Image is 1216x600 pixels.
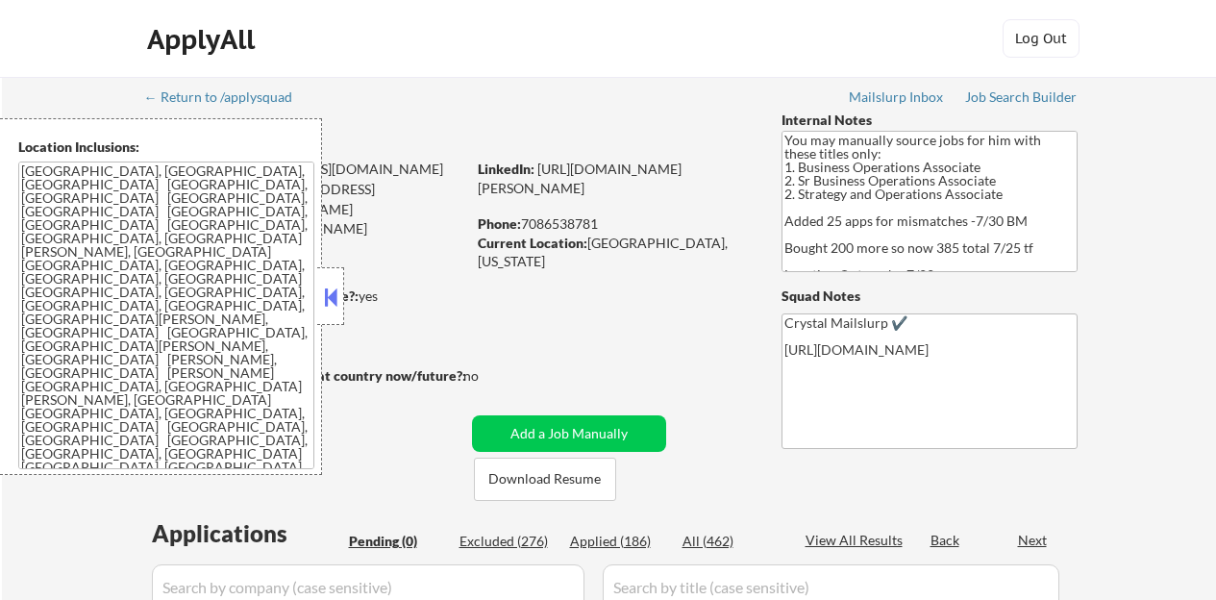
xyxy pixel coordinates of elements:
[1018,531,1049,550] div: Next
[965,90,1078,104] div: Job Search Builder
[782,287,1078,306] div: Squad Notes
[849,89,945,109] a: Mailslurp Inbox
[931,531,961,550] div: Back
[349,532,445,551] div: Pending (0)
[474,458,616,501] button: Download Resume
[147,23,261,56] div: ApplyAll
[459,532,556,551] div: Excluded (276)
[18,137,314,157] div: Location Inclusions:
[782,111,1078,130] div: Internal Notes
[1003,19,1080,58] button: Log Out
[965,89,1078,109] a: Job Search Builder
[144,89,310,109] a: ← Return to /applysquad
[144,90,310,104] div: ← Return to /applysquad
[806,531,908,550] div: View All Results
[478,161,534,177] strong: LinkedIn:
[849,90,945,104] div: Mailslurp Inbox
[682,532,779,551] div: All (462)
[478,215,521,232] strong: Phone:
[463,366,518,386] div: no
[570,532,666,551] div: Applied (186)
[478,235,587,251] strong: Current Location:
[472,415,666,452] button: Add a Job Manually
[478,214,750,234] div: 7086538781
[152,522,342,545] div: Applications
[478,234,750,271] div: [GEOGRAPHIC_DATA], [US_STATE]
[478,161,682,196] a: [URL][DOMAIN_NAME][PERSON_NAME]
